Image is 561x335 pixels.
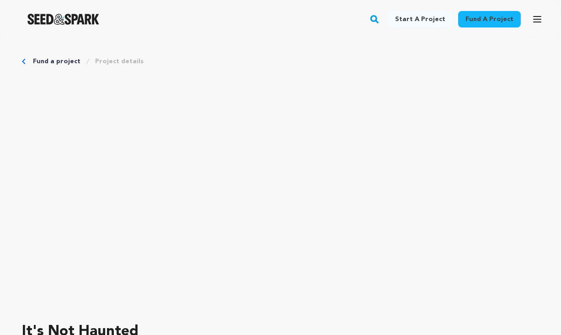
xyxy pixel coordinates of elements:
a: Seed&Spark Homepage [27,14,99,25]
div: Breadcrumb [22,57,539,66]
img: Seed&Spark Logo Dark Mode [27,14,99,25]
a: Fund a project [33,57,80,66]
a: Project details [95,57,144,66]
a: Fund a project [458,11,521,27]
a: Start a project [388,11,453,27]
